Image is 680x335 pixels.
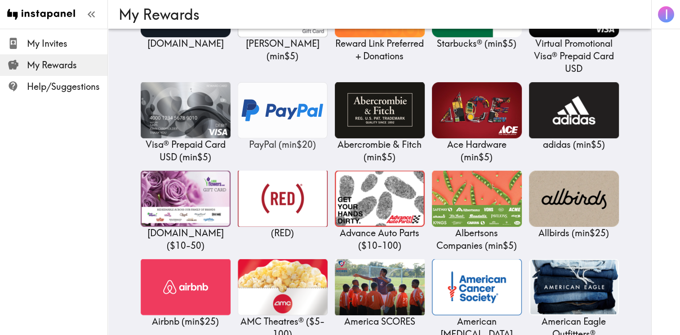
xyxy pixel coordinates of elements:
[529,82,619,151] a: adidasadidas (min$5)
[141,227,231,252] p: [DOMAIN_NAME] ( $10 - 50 )
[141,82,231,163] a: Visa® Prepaid Card USDVisa® Prepaid Card USD (min$5)
[335,227,425,252] p: Advance Auto Parts ( $10 - 100 )
[141,315,231,328] p: Airbnb ( min $25 )
[141,82,231,138] img: Visa® Prepaid Card USD
[665,7,668,22] span: I
[432,82,522,138] img: Ace Hardware
[335,259,425,328] a: America SCORESAmerica SCORES
[432,82,522,163] a: Ace HardwareAce Hardware (min$5)
[238,259,328,315] img: AMC Theatres®
[432,259,522,315] img: American Cancer Society
[657,5,675,23] button: I
[119,6,633,23] h3: My Rewards
[141,37,231,50] p: [DOMAIN_NAME]
[432,171,522,227] img: Albertsons Companies
[141,138,231,163] p: Visa® Prepaid Card USD ( min $5 )
[529,82,619,138] img: adidas
[141,259,231,328] a: AirbnbAirbnb (min$25)
[529,171,619,227] img: Allbirds
[335,315,425,328] p: America SCORES
[529,259,619,315] img: American Eagle Outfitters®
[238,171,328,239] a: (RED)(RED)
[335,138,425,163] p: Abercrombie & Fitch ( min $5 )
[27,59,107,71] span: My Rewards
[335,259,425,315] img: America SCORES
[238,171,328,227] img: (RED)
[238,82,328,151] a: PayPalPayPal (min$20)
[27,80,107,93] span: Help/Suggestions
[238,227,328,239] p: (RED)
[529,171,619,239] a: AllbirdsAllbirds (min$25)
[238,82,328,138] img: PayPal
[529,37,619,75] p: Virtual Promotional Visa® Prepaid Card USD
[529,138,619,151] p: adidas ( min $5 )
[529,227,619,239] p: Allbirds ( min $25 )
[141,259,231,315] img: Airbnb
[238,138,328,151] p: PayPal ( min $20 )
[432,37,522,50] p: Starbucks® ( min $5 )
[432,138,522,163] p: Ace Hardware ( min $5 )
[432,171,522,252] a: Albertsons CompaniesAlbertsons Companies (min$5)
[335,171,425,252] a: Advance Auto PartsAdvance Auto Parts ($10-100)
[335,82,425,138] img: Abercrombie & Fitch
[335,82,425,163] a: Abercrombie & FitchAbercrombie & Fitch (min$5)
[432,227,522,252] p: Albertsons Companies ( min $5 )
[335,37,425,62] p: Reward Link Preferred + Donations
[238,37,328,62] p: [PERSON_NAME] ( min $5 )
[141,171,231,252] a: 1-800flowers.com[DOMAIN_NAME] ($10-50)
[141,171,231,227] img: 1-800flowers.com
[27,37,107,50] span: My Invites
[335,171,425,227] img: Advance Auto Parts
